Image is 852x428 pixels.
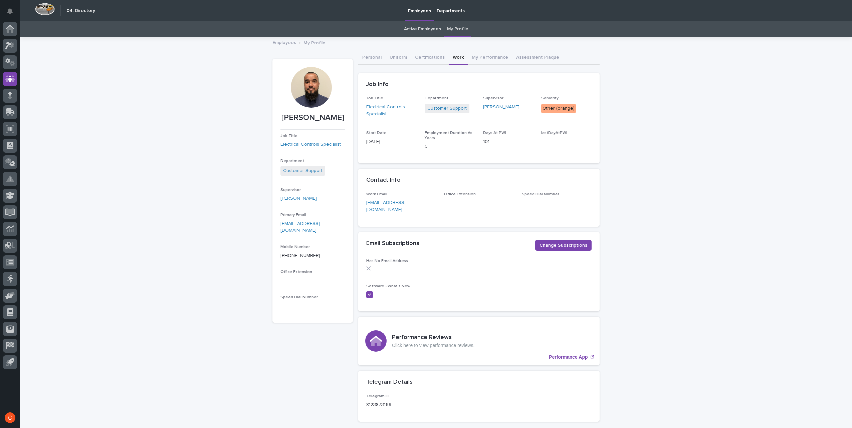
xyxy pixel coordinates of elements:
[280,159,304,163] span: Department
[541,104,576,113] div: Other (orange)
[280,270,312,274] span: Office Extension
[540,242,587,249] span: Change Subscriptions
[366,379,413,386] h2: Telegram Details
[483,131,506,135] span: Days At PWI
[444,192,476,196] span: Office Extension
[392,343,474,348] p: Click here to view performance reviews.
[366,401,392,408] p: 8123873169
[386,51,411,65] button: Uniform
[468,51,512,65] button: My Performance
[549,354,588,360] p: Performance App
[411,51,449,65] button: Certifications
[280,245,310,249] span: Mobile Number
[3,4,17,18] button: Notifications
[280,195,317,202] a: [PERSON_NAME]
[425,143,475,150] p: 0
[358,51,386,65] button: Personal
[512,51,563,65] button: Assessment Plaque
[366,96,383,100] span: Job Title
[358,317,600,365] a: Performance App
[366,192,387,196] span: Work Email
[283,167,323,174] a: Customer Support
[303,39,326,46] p: My Profile
[483,96,503,100] span: Supervisor
[280,302,345,309] p: -
[427,105,467,112] a: Customer Support
[392,334,474,341] h3: Performance Reviews
[541,96,559,100] span: Seniority
[280,141,341,148] a: Electrical Controls Specialist
[522,199,592,206] p: -
[366,81,389,88] h2: Job Info
[535,240,592,251] button: Change Subscriptions
[425,131,472,140] span: Employment Duration As Years
[366,240,419,247] h2: Email Subscriptions
[366,131,387,135] span: Start Date
[541,138,592,145] p: -
[280,253,320,258] a: [PHONE_NUMBER]
[366,177,401,184] h2: Contact Info
[280,277,345,284] p: -
[366,259,408,263] span: Has No Email Address
[3,411,17,425] button: users-avatar
[366,284,410,288] span: Software - What's New
[541,131,567,135] span: lastDayAtPWI
[8,8,17,19] div: Notifications
[404,21,441,37] a: Active Employees
[522,192,559,196] span: Speed Dial Number
[366,394,390,398] span: Telegram ID
[35,3,55,15] img: Workspace Logo
[280,188,301,192] span: Supervisor
[280,113,345,123] p: [PERSON_NAME]
[280,213,306,217] span: Primary Email
[280,134,297,138] span: Job Title
[280,295,318,299] span: Speed Dial Number
[425,96,448,100] span: Department
[483,138,534,145] p: 101
[366,200,406,212] a: [EMAIL_ADDRESS][DOMAIN_NAME]
[66,8,95,14] h2: 04. Directory
[449,51,468,65] button: Work
[447,21,468,37] a: My Profile
[483,104,519,111] a: [PERSON_NAME]
[280,221,320,233] a: [EMAIL_ADDRESS][DOMAIN_NAME]
[272,38,296,46] a: Employees
[366,138,417,145] p: [DATE]
[366,104,417,118] a: Electrical Controls Specialist
[444,199,514,206] p: -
